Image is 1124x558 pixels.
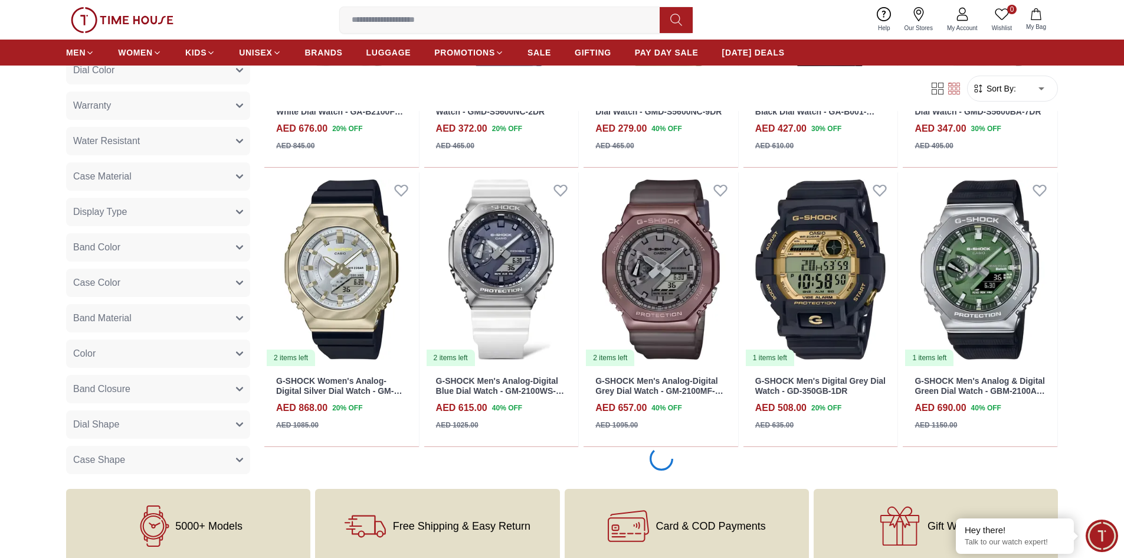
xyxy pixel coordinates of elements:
a: BRANDS [305,42,343,63]
a: UNISEX [239,42,281,63]
button: Water Resistant [66,127,250,155]
div: 2 items left [586,350,634,366]
div: AED 1150.00 [915,420,957,430]
span: 20 % OFF [492,123,522,134]
span: UNISEX [239,47,272,58]
span: LUGGAGE [366,47,411,58]
span: 40 % OFF [971,403,1001,413]
a: G-SHOCK Women's Digital Grey Dial Watch - GMD-S5600BA-7DR [915,97,1041,116]
span: Wishlist [987,24,1017,32]
a: G-SHOCK Men's Analog-Digital Grey Dial Watch - GM-2100MF-5ADR2 items left [584,172,738,367]
span: Gift Wrapping [928,520,992,532]
span: SALE [527,47,551,58]
a: G-SHOCK Women's Analog-Digital Silver Dial Watch - GM-S2100BC-1ADR2 items left [264,172,419,367]
div: 2 items left [267,350,315,366]
a: [DATE] DEALS [722,42,785,63]
h4: AED 676.00 [276,122,327,136]
a: G-SHOCK Men's Analog & Digital Green Dial Watch - GBM-2100A-1A3DR1 items left [903,172,1057,367]
span: Card & COD Payments [656,520,766,532]
span: My Bag [1021,22,1051,31]
button: Band Material [66,304,250,332]
a: G-SHOCK Women's Analog-Digital Silver Dial Watch - GM-S2100BC-1ADR [276,376,402,406]
img: G-SHOCK Men's Analog & Digital Green Dial Watch - GBM-2100A-1A3DR [903,172,1057,367]
div: AED 495.00 [915,141,953,151]
img: ... [71,7,173,33]
span: Display Type [73,205,127,219]
span: Case Color [73,276,120,290]
a: PAY DAY SALE [635,42,699,63]
h4: AED 615.00 [436,401,487,415]
button: Case Color [66,269,250,297]
img: G-SHOCK Men's Analog-Digital Blue Dial Watch - GM-2100WS-7ADR [424,172,579,367]
button: Dial Shape [66,410,250,439]
span: Case Material [73,169,132,184]
a: LUGGAGE [366,42,411,63]
span: Warranty [73,99,111,113]
a: G-SHOCK Men's Analog-Digital Black Dial Watch - GA-B001-1ADR [755,97,877,126]
h4: AED 427.00 [755,122,807,136]
button: Dial Color [66,56,250,84]
span: GIFTING [575,47,611,58]
span: 20 % OFF [332,123,362,134]
span: Dial Shape [73,417,119,432]
a: G-SHOCK Men's Digital Grey Dial Watch - GD-350GB-1DR [755,376,886,396]
span: WOMEN [118,47,153,58]
span: Free Shipping & Easy Return [393,520,530,532]
span: Color [73,347,96,361]
div: Chat Widget [1086,520,1118,552]
span: 0 [1007,5,1017,14]
span: 30 % OFF [811,123,841,134]
button: Color [66,340,250,368]
button: Warranty [66,92,250,120]
div: AED 1085.00 [276,420,319,430]
h4: AED 508.00 [755,401,807,415]
div: AED 845.00 [276,141,314,151]
h4: AED 372.00 [436,122,487,136]
div: AED 1025.00 [436,420,479,430]
span: Water Resistant [73,134,140,148]
span: Sort By: [984,83,1016,94]
a: Help [871,5,897,35]
a: G-SHOCK Men's Analog & Digital White Dial Watch - GA-B2100FC-7ADR [276,97,407,126]
span: KIDS [185,47,207,58]
div: AED 465.00 [436,141,474,151]
a: KIDS [185,42,215,63]
a: G-SHOCK Men's Analog-Digital Blue Dial Watch - GM-2100WS-7ADR [436,376,564,406]
a: SALE [527,42,551,63]
div: 1 items left [746,350,794,366]
a: WOMEN [118,42,162,63]
button: Case Shape [66,446,250,474]
span: BRANDS [305,47,343,58]
span: 40 % OFF [492,403,522,413]
a: G-SHOCK Men's Digital Grey Dial Watch - GMD-S5600NC-2DR [436,97,566,116]
button: Case Material [66,162,250,191]
a: G-SHOCK Men's Analog-Digital Grey Dial Watch - GM-2100MF-5ADR [595,376,723,406]
span: Case Shape [73,453,125,467]
a: 0Wishlist [985,5,1019,35]
a: G-SHOCK Men's Digital Grey Dial Watch - GD-350GB-1DR1 items left [743,172,898,367]
span: MEN [66,47,86,58]
button: Sort By: [972,83,1016,94]
img: G-SHOCK Men's Analog-Digital Grey Dial Watch - GM-2100MF-5ADR [584,172,738,367]
span: Band Color [73,240,120,254]
div: AED 635.00 [755,420,794,430]
span: Help [873,24,895,32]
span: My Account [942,24,982,32]
div: AED 610.00 [755,141,794,151]
div: 1 items left [905,350,953,366]
span: 20 % OFF [332,403,362,413]
span: 40 % OFF [651,403,681,413]
span: 30 % OFF [971,123,1001,134]
img: G-SHOCK Men's Digital Grey Dial Watch - GD-350GB-1DR [743,172,898,367]
h4: AED 347.00 [915,122,966,136]
a: GIFTING [575,42,611,63]
span: [DATE] DEALS [722,47,785,58]
button: Band Color [66,233,250,262]
h4: AED 690.00 [915,401,966,415]
div: AED 465.00 [595,141,634,151]
button: Display Type [66,198,250,226]
button: Band Closure [66,375,250,403]
div: AED 1095.00 [595,420,638,430]
span: PAY DAY SALE [635,47,699,58]
h4: AED 279.00 [595,122,647,136]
